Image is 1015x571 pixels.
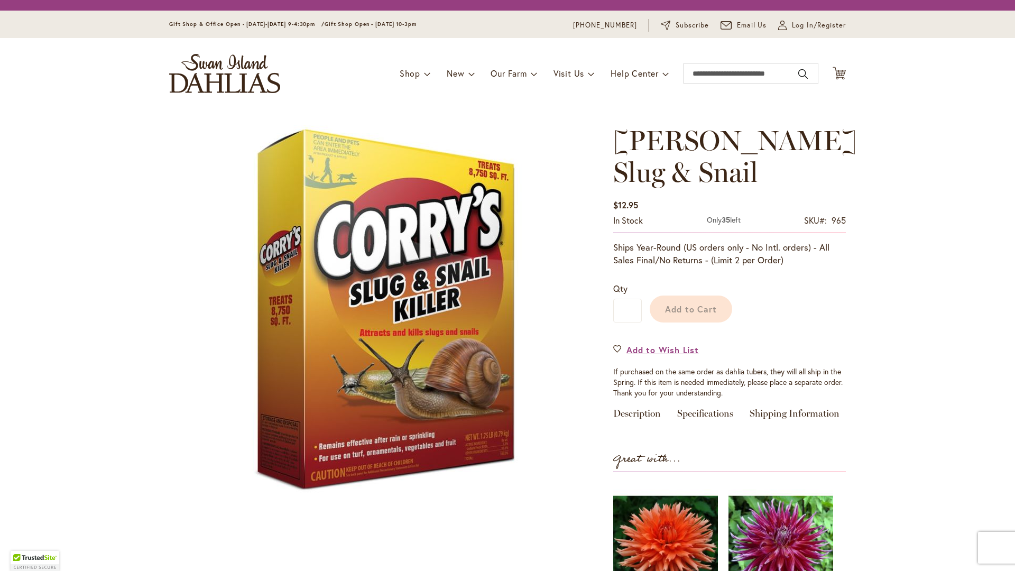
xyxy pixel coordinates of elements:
span: Gift Shop Open - [DATE] 10-3pm [325,21,417,27]
div: Only 35 left [707,215,741,227]
div: If purchased on the same order as dahlia tubers, they will all ship in the Spring. If this item i... [613,366,846,398]
span: Add to Wish List [626,344,699,356]
a: [PHONE_NUMBER] [573,20,637,31]
span: Email Us [737,20,767,31]
iframe: Launch Accessibility Center [8,533,38,563]
span: Shop [400,68,420,79]
span: Log In/Register [792,20,846,31]
a: store logo [169,54,280,93]
a: Log In/Register [778,20,846,31]
span: In stock [613,215,643,226]
div: 965 [832,215,846,227]
span: Visit Us [553,68,584,79]
span: Our Farm [491,68,527,79]
p: Ships Year-Round (US orders only - No Intl. orders) - All Sales Final/No Returns - (Limit 2 per O... [613,241,846,266]
div: Availability [613,215,643,227]
span: Gift Shop & Office Open - [DATE]-[DATE] 9-4:30pm / [169,21,325,27]
a: Add to Wish List [613,344,699,356]
span: $12.95 [613,199,638,210]
a: Email Us [721,20,767,31]
strong: SKU [804,215,827,226]
a: Specifications [677,409,733,424]
img: main product photo [201,125,571,495]
span: Subscribe [676,20,709,31]
button: Search [798,66,808,82]
strong: 35 [722,215,730,225]
span: [PERSON_NAME] Slug & Snail [613,124,857,189]
a: Description [613,409,661,424]
span: Help Center [611,68,659,79]
span: Qty [613,283,628,294]
div: Detailed Product Info [613,409,846,424]
a: Shipping Information [750,409,839,424]
a: Subscribe [661,20,709,31]
span: New [447,68,464,79]
strong: Great with... [613,450,681,468]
